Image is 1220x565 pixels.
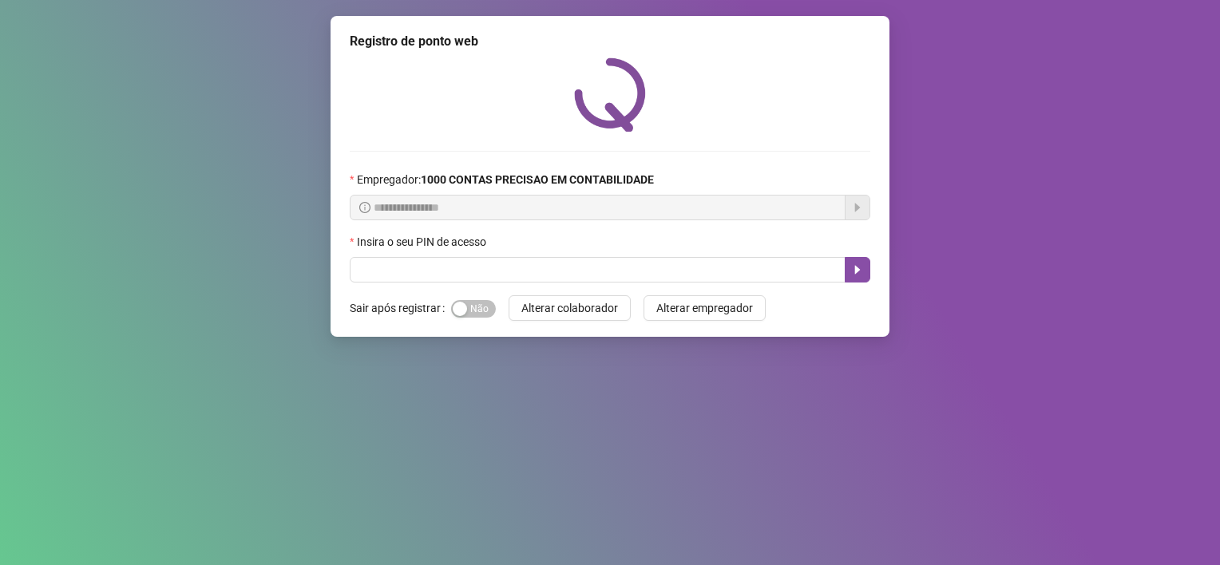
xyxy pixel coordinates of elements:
[359,202,370,213] span: info-circle
[656,299,753,317] span: Alterar empregador
[851,263,864,276] span: caret-right
[574,57,646,132] img: QRPoint
[350,233,497,251] label: Insira o seu PIN de acesso
[350,295,451,321] label: Sair após registrar
[509,295,631,321] button: Alterar colaborador
[644,295,766,321] button: Alterar empregador
[357,171,654,188] span: Empregador :
[521,299,618,317] span: Alterar colaborador
[350,32,870,51] div: Registro de ponto web
[421,173,654,186] strong: 1000 CONTAS PRECISAO EM CONTABILIDADE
